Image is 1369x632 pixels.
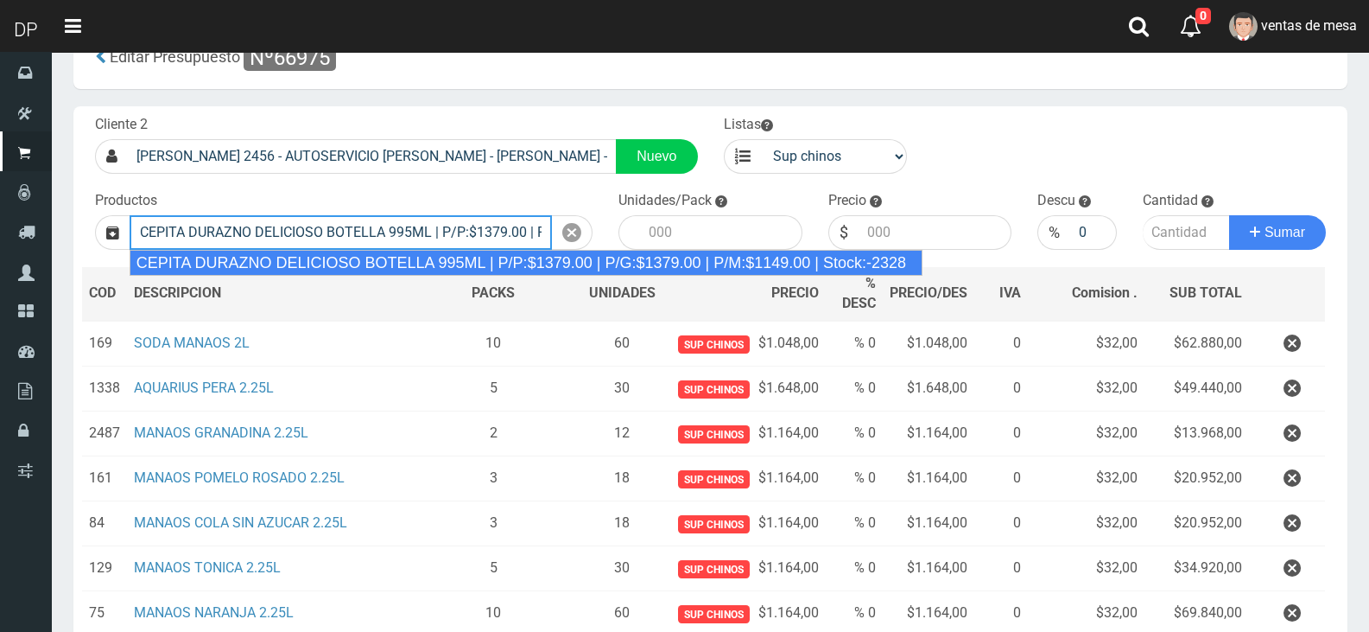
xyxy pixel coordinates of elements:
td: $49.440,00 [1144,367,1249,412]
span: CRIPCION [159,284,221,301]
td: 161 [82,456,127,501]
td: $1.164,00 [883,546,974,591]
a: Nuevo [616,139,697,174]
label: Cliente 2 [95,115,148,135]
input: Introduzca el nombre del producto [130,215,552,250]
td: $13.968,00 [1144,412,1249,456]
div: $ [828,215,859,250]
td: $1.164,00 [662,456,826,501]
td: 0 [974,321,1028,367]
a: AQUARIUS PERA 2.25L [134,380,274,396]
th: UNIDADES [582,267,662,322]
span: Comision . [1072,284,1138,301]
th: PACKS [404,267,581,322]
td: % 0 [826,367,883,412]
td: 5 [404,546,581,591]
span: Sup chinos [678,335,750,354]
th: DES [127,267,404,322]
a: SODA MANAOS 2L [134,335,250,351]
td: $1.648,00 [662,367,826,412]
td: 60 [582,321,662,367]
span: Sup chinos [678,470,750,488]
td: 10 [404,321,581,367]
td: $32,00 [1028,456,1145,501]
div: % [1037,215,1070,250]
td: 0 [974,546,1028,591]
td: $32,00 [1028,546,1145,591]
a: MANAOS GRANADINA 2.25L [134,425,308,441]
span: PRECIO/DES [890,284,967,301]
td: $1.164,00 [883,501,974,546]
button: Sumar [1229,215,1326,250]
td: 2 [404,412,581,456]
td: $34.920,00 [1144,546,1249,591]
td: 0 [974,367,1028,412]
span: 0 [1195,8,1211,24]
td: $32,00 [1028,501,1145,546]
span: Sup chinos [678,380,750,399]
td: $20.952,00 [1144,501,1249,546]
td: 169 [82,321,127,367]
label: Descu [1037,191,1075,211]
a: MANAOS COLA SIN AZUCAR 2.25L [134,514,347,531]
span: Sup chinos [678,425,750,444]
td: 0 [974,412,1028,456]
td: % 0 [826,412,883,456]
td: % 0 [826,321,883,367]
td: 30 [582,546,662,591]
td: 84 [82,501,127,546]
td: % 0 [826,501,883,546]
td: 12 [582,412,662,456]
td: $1.164,00 [662,546,826,591]
td: 18 [582,501,662,546]
label: Listas [724,115,773,135]
img: User Image [1229,12,1258,41]
span: ventas de mesa [1261,17,1357,34]
td: $1.048,00 [662,321,826,367]
span: % DESC [842,275,876,311]
a: MANAOS POMELO ROSADO 2.25L [134,469,345,486]
div: CEPITA DURAZNO DELICIOSO BOTELLA 995ML | P/P:$1379.00 | P/G:$1379.00 | P/M:$1149.00 | Stock:-2328 [130,250,922,276]
span: Sup chinos [678,560,750,578]
td: $1.048,00 [883,321,974,367]
label: Precio [828,191,866,211]
span: Sup chinos [678,515,750,533]
input: 000 [1070,215,1116,250]
td: $32,00 [1028,321,1145,367]
span: Nº66975 [244,45,336,71]
td: $32,00 [1028,367,1145,412]
td: 0 [974,501,1028,546]
td: $1.648,00 [883,367,974,412]
span: Sumar [1264,225,1305,239]
label: Cantidad [1143,191,1198,211]
span: Sup chinos [678,605,750,623]
span: IVA [999,284,1021,301]
td: 18 [582,456,662,501]
td: % 0 [826,456,883,501]
td: $1.164,00 [662,501,826,546]
a: MANAOS NARANJA 2.25L [134,604,294,621]
td: 3 [404,501,581,546]
td: $32,00 [1028,412,1145,456]
td: 2487 [82,412,127,456]
td: 30 [582,367,662,412]
span: PRECIO [771,284,819,303]
td: 0 [974,456,1028,501]
td: 1338 [82,367,127,412]
span: Editar Presupuesto [110,48,240,66]
label: Unidades/Pack [618,191,712,211]
input: Cantidad [1143,215,1231,250]
span: SUB TOTAL [1169,284,1242,303]
th: COD [82,267,127,322]
input: 000 [859,215,1012,250]
td: $62.880,00 [1144,321,1249,367]
td: % 0 [826,546,883,591]
td: $20.952,00 [1144,456,1249,501]
td: 5 [404,367,581,412]
td: $1.164,00 [883,412,974,456]
input: Consumidor Final [128,139,617,174]
td: 3 [404,456,581,501]
input: 000 [640,215,802,250]
td: $1.164,00 [883,456,974,501]
td: $1.164,00 [662,412,826,456]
